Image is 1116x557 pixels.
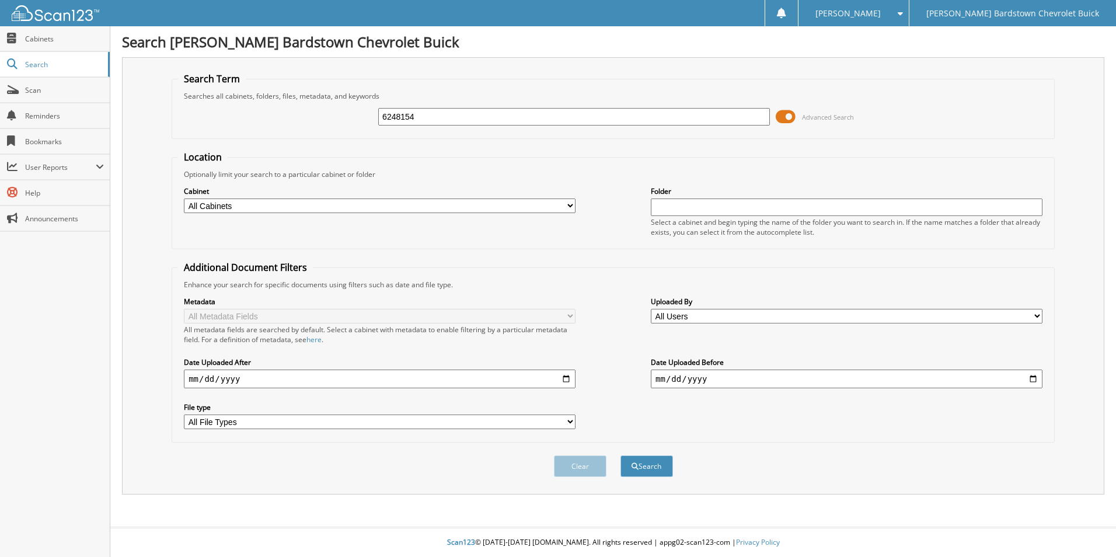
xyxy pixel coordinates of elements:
[651,186,1042,196] label: Folder
[25,162,96,172] span: User Reports
[1058,501,1116,557] iframe: Chat Widget
[184,325,576,344] div: All metadata fields are searched by default. Select a cabinet with metadata to enable filtering b...
[651,370,1042,388] input: end
[184,357,576,367] label: Date Uploaded After
[25,60,102,69] span: Search
[25,188,104,198] span: Help
[815,10,881,17] span: [PERSON_NAME]
[926,10,1099,17] span: [PERSON_NAME] Bardstown Chevrolet Buick
[736,537,780,547] a: Privacy Policy
[306,335,322,344] a: here
[25,137,104,147] span: Bookmarks
[12,5,99,21] img: scan123-logo-white.svg
[178,169,1048,179] div: Optionally limit your search to a particular cabinet or folder
[25,85,104,95] span: Scan
[802,113,854,121] span: Advanced Search
[178,280,1048,290] div: Enhance your search for specific documents using filters such as date and file type.
[620,455,673,477] button: Search
[184,402,576,412] label: File type
[554,455,606,477] button: Clear
[447,537,475,547] span: Scan123
[651,357,1042,367] label: Date Uploaded Before
[122,32,1104,51] h1: Search [PERSON_NAME] Bardstown Chevrolet Buick
[25,34,104,44] span: Cabinets
[178,72,246,85] legend: Search Term
[178,91,1048,101] div: Searches all cabinets, folders, files, metadata, and keywords
[178,151,228,163] legend: Location
[25,111,104,121] span: Reminders
[110,528,1116,557] div: © [DATE]-[DATE] [DOMAIN_NAME]. All rights reserved | appg02-scan123-com |
[184,186,576,196] label: Cabinet
[178,261,313,274] legend: Additional Document Filters
[184,297,576,307] label: Metadata
[651,297,1042,307] label: Uploaded By
[184,370,576,388] input: start
[25,214,104,224] span: Announcements
[651,217,1042,237] div: Select a cabinet and begin typing the name of the folder you want to search in. If the name match...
